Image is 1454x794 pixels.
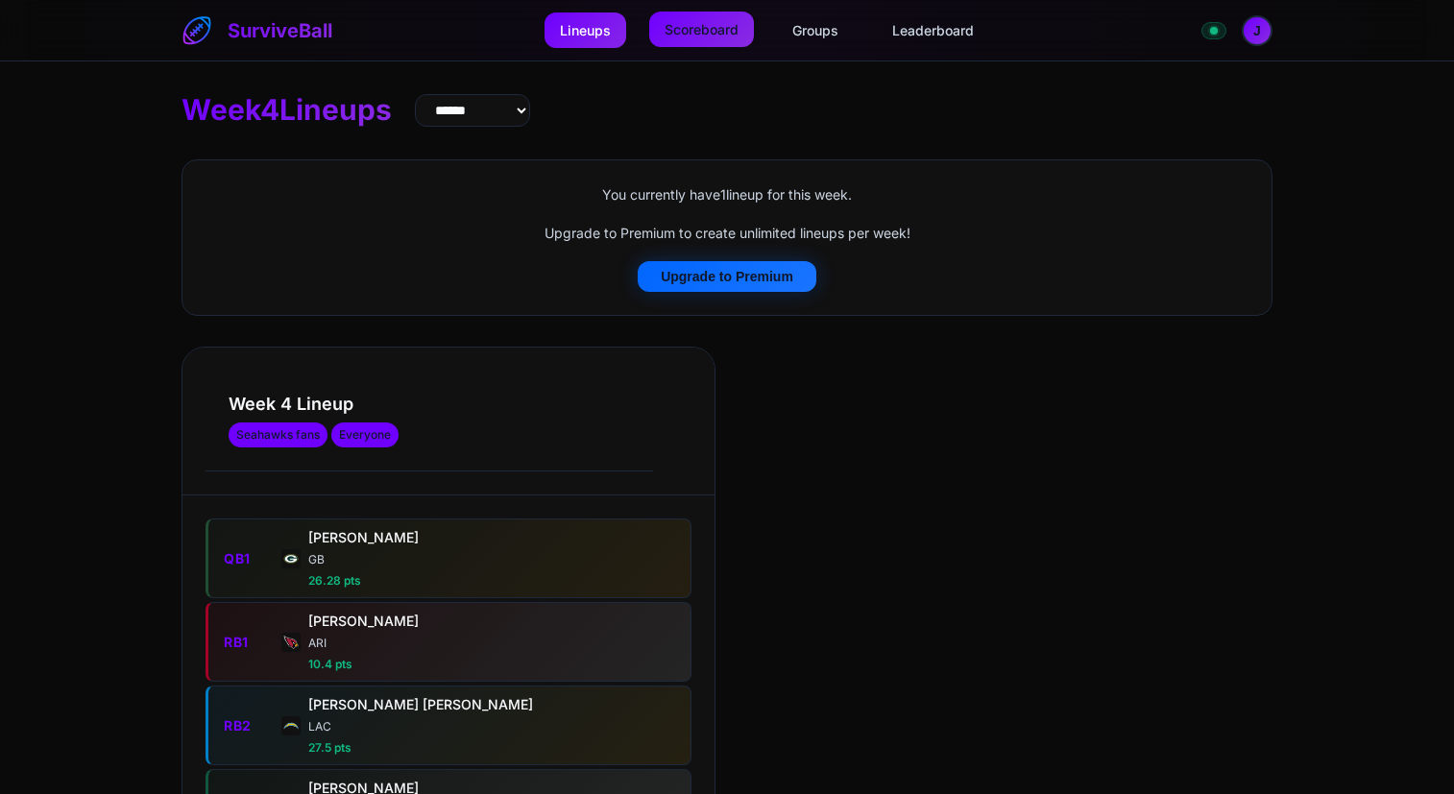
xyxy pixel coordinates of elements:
div: GB [308,551,598,568]
div: [PERSON_NAME] [308,527,598,547]
p: You currently have 1 lineup for this week. [206,183,1248,207]
a: SurviveBall [182,15,332,46]
h3: Week 4 Lineup [229,394,630,416]
span: 27.5 pts [308,740,351,755]
p: Upgrade to Premium to create unlimited lineups per week! [206,222,1248,246]
div: LAC [308,718,598,735]
a: Lineups [545,12,626,48]
span: Seahawks fans [229,422,327,447]
img: SurviveBall [182,15,212,46]
div: QB1 [224,548,281,568]
div: [PERSON_NAME] [308,611,598,631]
button: Upgrade to Premium [638,261,816,292]
img: GB logo [281,549,301,568]
img: ARI logo [281,633,301,652]
div: RB1 [224,632,281,652]
button: Open profile menu [1242,15,1272,46]
img: LAC logo [281,716,301,735]
a: Groups [777,12,854,48]
div: ARI [308,635,598,652]
span: 26.28 pts [308,573,361,588]
div: RB2 [224,715,281,735]
span: Everyone [331,422,399,447]
h1: Week 4 Lineups [182,92,392,129]
span: 10.4 pts [308,657,352,671]
a: Scoreboard [649,12,754,47]
a: Leaderboard [877,12,989,48]
div: [PERSON_NAME] [PERSON_NAME] [308,694,598,714]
